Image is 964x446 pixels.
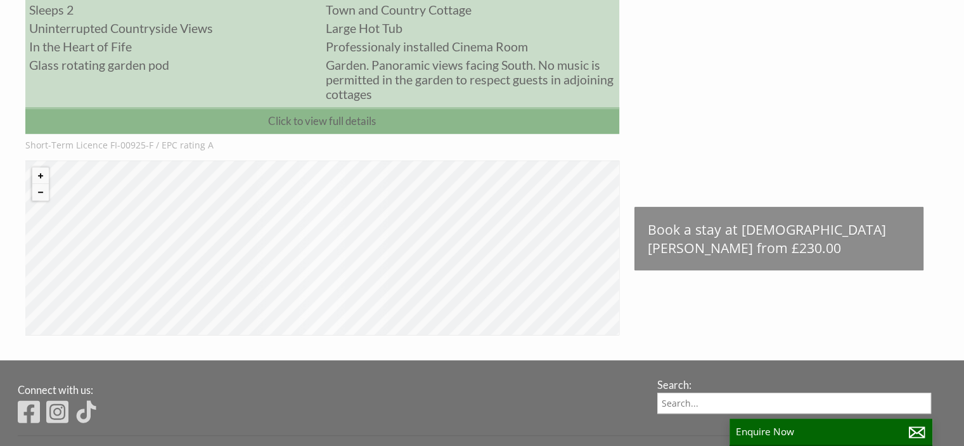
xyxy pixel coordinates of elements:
[46,399,68,424] img: Instagram
[657,393,931,414] input: Search...
[32,167,49,184] button: Zoom in
[25,107,619,134] a: Click to view full details
[657,379,931,391] h3: Search:
[25,1,322,19] li: Sleeps 2
[25,134,619,151] div: Short-Term Licence FI-00925-F / EPC rating A
[25,56,322,74] li: Glass rotating garden pod
[322,56,619,103] li: Garden. Panoramic views facing South. No music is permitted in the garden to respect guests in ad...
[322,37,619,56] li: Professionaly installed Cinema Room
[18,384,639,396] h3: Connect with us:
[322,1,619,19] li: Town and Country Cottage
[25,37,322,56] li: In the Heart of Fife
[32,184,49,200] button: Zoom out
[322,19,619,37] li: Large Hot Tub
[25,161,619,335] canvas: Map
[634,207,923,270] a: Book a stay at [DEMOGRAPHIC_DATA] [PERSON_NAME] from £230.00
[736,425,926,438] p: Enquire Now
[75,399,98,424] img: Tiktok
[25,19,322,37] li: Uninterrupted Countryside Views
[18,399,40,424] img: Facebook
